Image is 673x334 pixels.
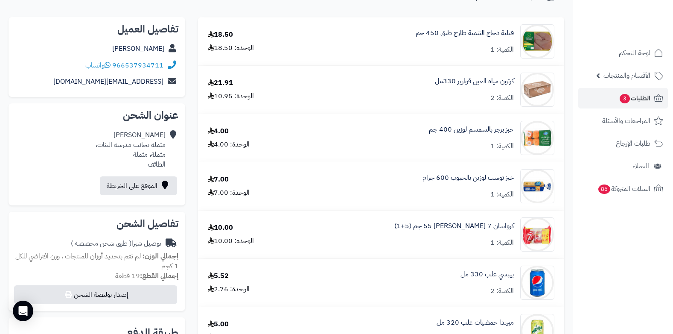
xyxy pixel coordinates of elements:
[490,45,514,55] div: الكمية: 1
[616,138,650,149] span: طلبات الإرجاع
[208,43,254,53] div: الوحدة: 18.50
[208,126,229,136] div: 4.00
[71,238,131,249] span: ( طرق شحن مخصصة )
[619,94,630,104] span: 3
[521,266,554,300] img: 1674486011-%D8%AA%D9%86%D8%B2%D9%8A%D9%84%20(3)-90x90.jpg
[15,251,178,271] span: لم تقم بتحديد أوزان للمنتجات ، وزن افتراضي للكل 1 كجم
[437,318,514,328] a: ميرندا حمضيات علب 320 مل
[143,251,178,261] strong: إجمالي الوزن:
[578,156,668,176] a: العملاء
[208,284,250,294] div: الوحدة: 2.76
[96,130,166,169] div: [PERSON_NAME] مثمله بجانب مدرسه البنات، مثملة، مثملة الطائف
[597,183,650,195] span: السلات المتروكة
[602,115,650,127] span: المراجعات والأسئلة
[435,76,514,86] a: كرتون مياه العين قوارير 330مل
[490,93,514,103] div: الكمية: 2
[429,125,514,135] a: خبز برجر بالسمسم لوزين 400 جم
[521,24,554,59] img: 1672074907-%D8%A7%D9%84%D8%AA%D9%82%D8%A7%D8%B7%20%D8%A7%D9%84%D9%88%D9%8A%D8%A8_26-12-2022_20104...
[632,160,649,172] span: العملاء
[490,286,514,296] div: الكمية: 2
[14,285,177,304] button: إصدار بوليصة الشحن
[115,271,178,281] small: 19 قطعة
[15,110,178,120] h2: عنوان الشحن
[208,140,250,149] div: الوحدة: 4.00
[578,88,668,108] a: الطلبات3
[490,190,514,199] div: الكمية: 1
[619,47,650,59] span: لوحة التحكم
[208,319,229,329] div: 5.00
[521,73,554,107] img: 1666686701-Screenshot%202022-10-25%20113007-90x90.png
[208,271,229,281] div: 5.52
[394,221,514,231] a: كرواسان 7 [PERSON_NAME] 55 جم (5+1)
[112,44,164,54] a: [PERSON_NAME]
[208,175,229,185] div: 7.00
[422,173,514,183] a: خبز توست لوزين بالحبوب 600 جرام
[208,236,254,246] div: الوحدة: 10.00
[208,30,233,40] div: 18.50
[140,271,178,281] strong: إجمالي القطع:
[615,9,665,27] img: logo-2.png
[208,223,233,233] div: 10.00
[521,217,554,252] img: 1672075365-88-90x90.jpg
[15,219,178,229] h2: تفاصيل الشحن
[13,301,33,321] div: Open Intercom Messenger
[112,60,163,70] a: 966537934711
[521,121,554,155] img: 137304908c707838ef6d4185d7807d1202f6-90x90.jpg
[100,176,177,195] a: الموقع على الخريطة
[208,78,233,88] div: 21.91
[490,141,514,151] div: الكمية: 1
[15,24,178,34] h2: تفاصيل العميل
[85,60,111,70] a: واتساب
[416,28,514,38] a: فيلية دجاج التنمية طازج طبق 450 جم
[71,239,161,249] div: توصيل شبرا
[578,179,668,199] a: السلات المتروكة86
[578,111,668,131] a: المراجعات والأسئلة
[521,169,554,203] img: 137704908c707838ef6d4185d7807d1202f6-90x90.jpg
[490,238,514,248] div: الكمية: 1
[208,91,254,101] div: الوحدة: 10.95
[578,43,668,63] a: لوحة التحكم
[598,184,611,194] span: 86
[53,76,163,87] a: [EMAIL_ADDRESS][DOMAIN_NAME]
[603,70,650,82] span: الأقسام والمنتجات
[578,133,668,154] a: طلبات الإرجاع
[208,188,250,198] div: الوحدة: 7.00
[619,92,650,104] span: الطلبات
[460,270,514,279] a: بيبسي علب 330 مل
